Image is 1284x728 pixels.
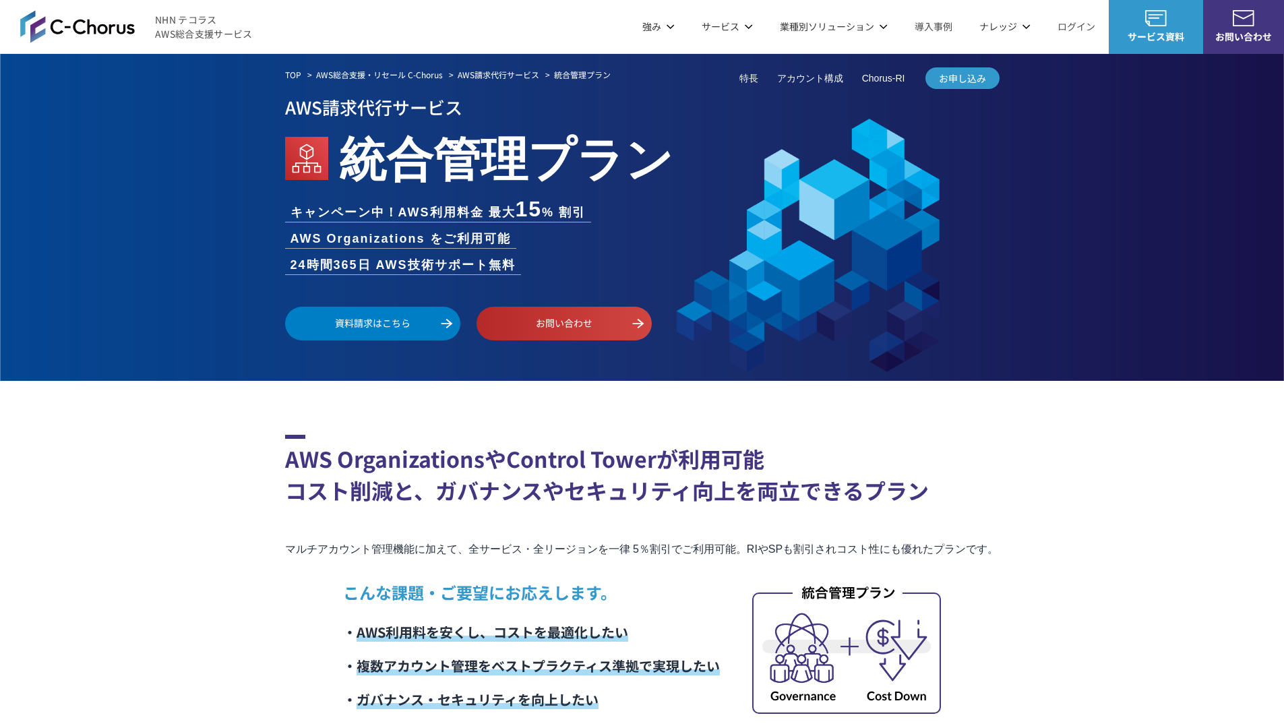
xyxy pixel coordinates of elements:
[702,20,753,34] p: サービス
[343,683,720,717] li: ・
[979,20,1031,34] p: ナレッジ
[20,10,135,42] img: AWS総合支援サービス C-Chorus
[285,198,592,222] li: キャンペーン中！AWS利用料金 最大 % 割引
[516,197,543,221] span: 15
[285,540,1000,559] p: マルチアカウント管理機能に加えて、全サービス・全リージョンを一律 5％割引でご利用可能。RIやSPも割引されコスト性にも優れたプランです。
[285,137,328,180] img: AWS Organizations
[458,69,539,81] a: AWS請求代行サービス
[343,649,720,683] li: ・
[752,583,941,714] img: 統合管理プラン_内容イメージ
[339,121,673,190] em: 統合管理プラン
[20,10,253,42] a: AWS総合支援サービス C-ChorusNHN テコラスAWS総合支援サービス
[357,690,599,709] span: ガバナンス・セキュリティを向上したい
[285,435,1000,506] h2: AWS OrganizationsやControl Towerが利用可能 コスト削減と、ガバナンスやセキュリティ向上を両立できるプラン
[915,20,952,34] a: 導入事例
[316,69,443,81] a: AWS総合支援・リセール C-Chorus
[780,20,888,34] p: 業種別ソリューション
[642,20,675,34] p: 強み
[343,615,720,649] li: ・
[285,230,516,248] li: AWS Organizations をご利用可能
[357,656,720,675] span: 複数アカウント管理をベストプラクティス準拠で実現したい
[285,69,301,81] a: TOP
[777,71,843,86] a: アカウント構成
[477,307,652,340] a: お問い合わせ
[1145,10,1167,26] img: AWS総合支援サービス C-Chorus サービス資料
[1203,30,1284,44] span: お問い合わせ
[285,92,1000,121] p: AWS請求代行サービス
[554,69,611,80] em: 統合管理プラン
[739,71,758,86] a: 特長
[1058,20,1095,34] a: ログイン
[862,71,905,86] a: Chorus-RI
[925,71,1000,86] span: お申し込み
[285,307,460,340] a: 資料請求はこちら
[285,256,521,274] li: 24時間365日 AWS技術サポート無料
[925,67,1000,89] a: お申し込み
[1109,30,1203,44] span: サービス資料
[155,13,253,41] span: NHN テコラス AWS総合支援サービス
[1233,10,1254,26] img: お問い合わせ
[357,622,628,642] span: AWS利用料を安くし、コストを最適化したい
[343,580,720,605] p: こんな課題・ご要望にお応えします。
